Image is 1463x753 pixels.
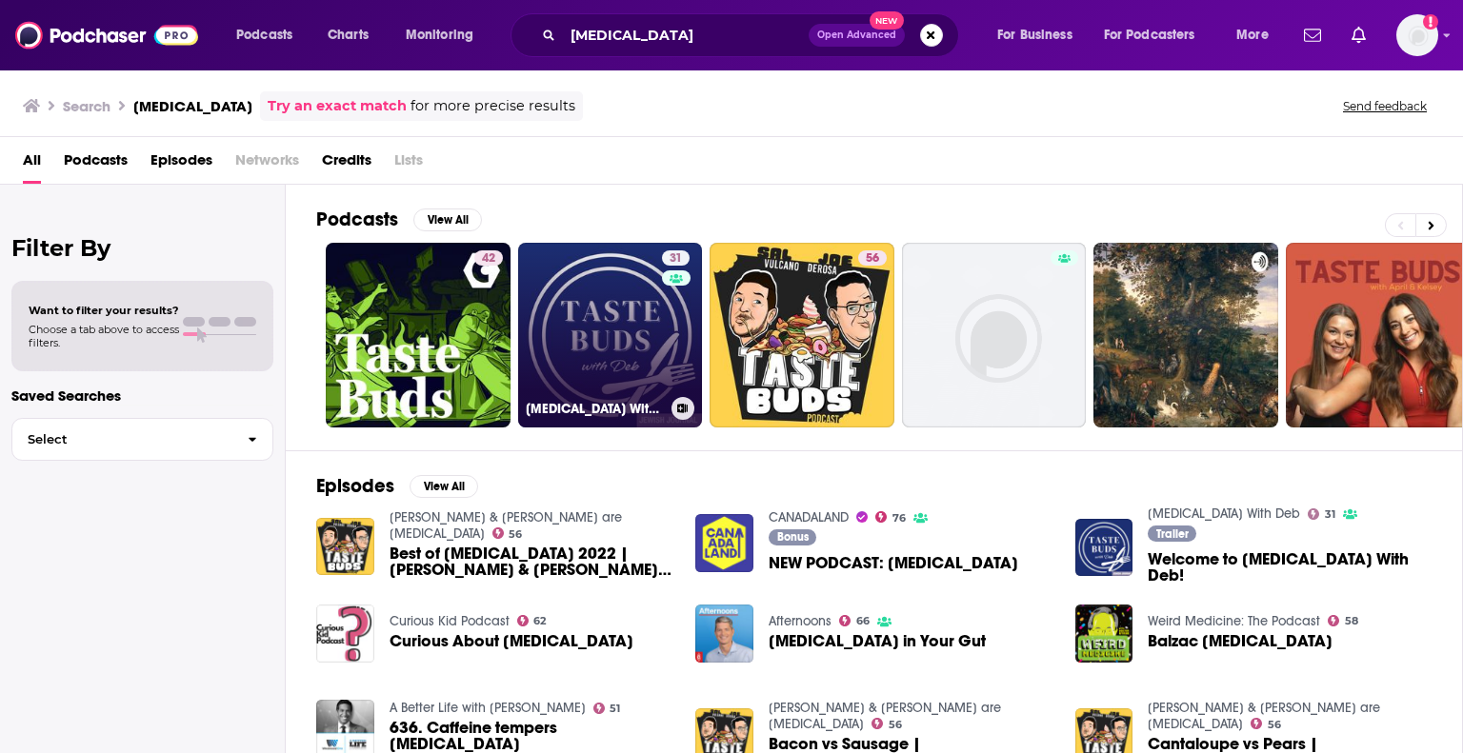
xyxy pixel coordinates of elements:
a: A Better Life with Dr. Sanjay Gupta [390,700,586,716]
h2: Filter By [11,234,273,262]
a: 31 [662,250,690,266]
a: Curious About Taste Buds [390,633,633,649]
a: Balzac Taste Buds [1148,633,1333,649]
h2: Podcasts [316,208,398,231]
a: EpisodesView All [316,474,478,498]
span: Lists [394,145,423,184]
span: 56 [509,530,522,539]
a: PodcastsView All [316,208,482,231]
span: Logged in as MackenzieCollier [1396,14,1438,56]
a: 31 [1308,508,1335,520]
img: Best of Taste Buds 2022 | Sal Vulcano & Joe DeRosa are Taste Buds | BONUS EP [316,518,374,576]
a: 31[MEDICAL_DATA] With Deb [518,243,703,427]
h3: Search [63,97,110,115]
a: Sal Vulcano & Joe DeRosa are Taste Buds [1148,700,1380,732]
a: NEW PODCAST: Taste Buds [769,555,1018,571]
a: 56 [1251,718,1281,729]
a: 56 [710,243,894,427]
span: Welcome to [MEDICAL_DATA] With Deb! [1148,551,1432,584]
a: All [23,145,41,184]
span: Select [12,433,232,446]
span: 66 [856,617,870,625]
button: Open AdvancedNew [809,24,905,47]
a: 56 [492,527,523,539]
span: Trailer [1156,528,1189,540]
button: View All [413,208,482,231]
span: 58 [1345,617,1358,625]
img: Taste Buds in Your Gut [695,604,753,663]
div: Search podcasts, credits, & more... [529,13,977,57]
span: Charts [328,22,369,49]
img: Welcome to Taste Buds With Deb! [1075,519,1133,577]
h2: Episodes [316,474,394,498]
button: Send feedback [1337,98,1433,114]
span: Want to filter your results? [29,304,179,317]
a: Charts [315,20,380,50]
img: NEW PODCAST: Taste Buds [695,514,753,572]
a: 62 [517,615,547,626]
a: Episodes [150,145,212,184]
span: Podcasts [64,145,128,184]
img: Podchaser - Follow, Share and Rate Podcasts [15,17,198,53]
button: open menu [1223,20,1293,50]
button: open menu [984,20,1096,50]
a: 76 [875,511,906,523]
span: Bonus [777,531,809,543]
span: Best of [MEDICAL_DATA] 2022 | [PERSON_NAME] & [PERSON_NAME] are [MEDICAL_DATA] | BONUS EP [390,545,673,578]
a: Sal Vulcano & Joe DeRosa are Taste Buds [390,509,622,542]
span: 31 [1325,510,1335,519]
a: 56 [872,718,902,729]
span: [MEDICAL_DATA] in Your Gut [769,633,986,649]
span: Networks [235,145,299,184]
span: For Podcasters [1104,22,1195,49]
a: Try an exact match [268,95,407,117]
button: open menu [392,20,498,50]
span: Podcasts [236,22,292,49]
a: Curious About Taste Buds [316,604,374,663]
span: 51 [610,704,620,713]
a: 56 [858,250,887,266]
a: Show notifications dropdown [1296,19,1329,51]
a: Credits [322,145,371,184]
img: Balzac Taste Buds [1075,604,1133,663]
a: Sal Vulcano & Joe DeRosa are Taste Buds [769,700,1001,732]
button: View All [410,475,478,498]
span: 62 [533,617,546,625]
h3: [MEDICAL_DATA] [133,97,252,115]
span: Open Advanced [817,30,896,40]
a: 42 [474,250,503,266]
a: Weird Medicine: The Podcast [1148,613,1320,629]
a: 51 [593,703,621,714]
input: Search podcasts, credits, & more... [563,20,809,50]
span: 31 [670,249,682,268]
img: User Profile [1396,14,1438,56]
a: 58 [1328,615,1358,626]
span: NEW PODCAST: [MEDICAL_DATA] [769,555,1018,571]
a: Welcome to Taste Buds With Deb! [1148,551,1432,584]
svg: Add a profile image [1423,14,1438,30]
span: for more precise results [411,95,575,117]
a: 42 [326,243,511,427]
span: 56 [889,721,902,729]
button: open menu [223,20,317,50]
span: More [1236,22,1269,49]
span: 636. Caffeine tempers [MEDICAL_DATA] [390,720,673,752]
span: For Business [997,22,1072,49]
span: 42 [482,249,495,268]
a: Curious Kid Podcast [390,613,510,629]
a: 636. Caffeine tempers taste buds [390,720,673,752]
p: Saved Searches [11,386,273,405]
a: Afternoons [769,613,832,629]
span: 76 [892,514,906,523]
a: Taste Buds in Your Gut [769,633,986,649]
span: 56 [866,249,879,268]
span: 56 [1268,721,1281,729]
span: Choose a tab above to access filters. [29,323,179,349]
